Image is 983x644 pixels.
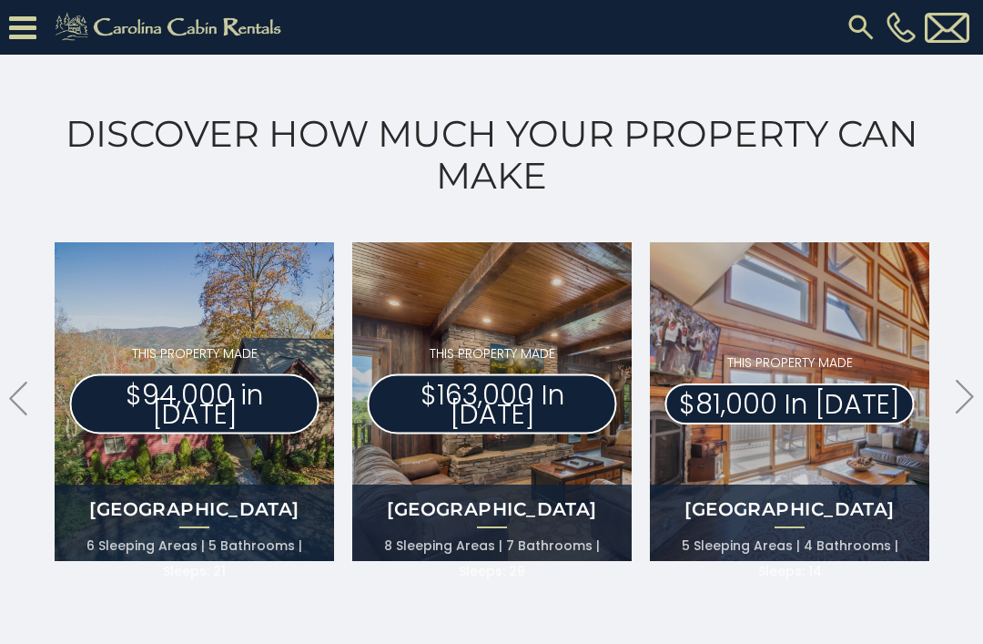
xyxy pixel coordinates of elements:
[70,374,319,434] p: $94,000 in [DATE]
[163,558,226,584] li: Sleeps: 21
[208,533,302,558] li: 5 Bathrooms
[70,344,319,363] p: THIS PROPERTY MADE
[384,533,502,558] li: 8 Sleeping Areas
[55,496,334,522] h4: [GEOGRAPHIC_DATA]
[665,353,915,373] p: THIS PROPERTY MADE
[804,533,898,558] li: 4 Bathrooms
[506,533,600,558] li: 7 Bathrooms
[650,496,929,522] h4: [GEOGRAPHIC_DATA]
[650,242,929,561] a: THIS PROPERTY MADE $81,000 In [DATE] [GEOGRAPHIC_DATA] 5 Sleeping Areas 4 Bathrooms Sleeps: 14
[368,344,617,363] p: THIS PROPERTY MADE
[758,558,822,584] li: Sleeps: 14
[368,374,617,434] p: $163,000 In [DATE]
[665,383,915,424] p: $81,000 In [DATE]
[845,11,877,44] img: search-regular.svg
[682,533,800,558] li: 5 Sleeping Areas
[459,558,525,584] li: Sleeps: 29
[352,242,632,561] a: THIS PROPERTY MADE $163,000 In [DATE] [GEOGRAPHIC_DATA] 8 Sleeping Areas 7 Bathrooms Sleeps: 29
[46,9,297,46] img: Khaki-logo.png
[46,113,937,197] h2: Discover How Much Your Property Can Make
[352,496,632,522] h4: [GEOGRAPHIC_DATA]
[55,242,334,561] a: THIS PROPERTY MADE $94,000 in [DATE] [GEOGRAPHIC_DATA] 6 Sleeping Areas 5 Bathrooms Sleeps: 21
[86,533,205,558] li: 6 Sleeping Areas
[882,12,920,43] a: [PHONE_NUMBER]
